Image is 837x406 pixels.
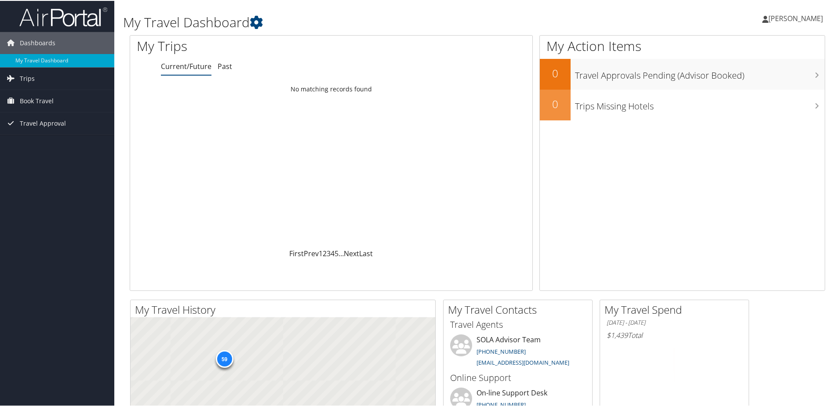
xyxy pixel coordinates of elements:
img: airportal-logo.png [19,6,107,26]
a: 0Trips Missing Hotels [540,89,825,120]
h3: Online Support [450,371,586,383]
span: Travel Approval [20,112,66,134]
h2: 0 [540,65,571,80]
a: Next [344,248,359,257]
a: First [289,248,304,257]
h2: My Travel History [135,301,435,316]
h2: My Travel Contacts [448,301,592,316]
span: Book Travel [20,89,54,111]
h2: My Travel Spend [604,301,749,316]
li: SOLA Advisor Team [446,333,590,370]
h3: Travel Agents [450,318,586,330]
a: 5 [335,248,338,257]
h6: Total [607,330,742,339]
span: Trips [20,67,35,89]
a: 0Travel Approvals Pending (Advisor Booked) [540,58,825,89]
h1: My Travel Dashboard [123,12,596,31]
a: Last [359,248,373,257]
a: Current/Future [161,61,211,70]
a: Past [218,61,232,70]
h3: Trips Missing Hotels [575,95,825,112]
a: Prev [304,248,319,257]
div: 59 [215,349,233,367]
h6: [DATE] - [DATE] [607,318,742,326]
a: 3 [327,248,331,257]
span: [PERSON_NAME] [768,13,823,22]
span: Dashboards [20,31,55,53]
h1: My Action Items [540,36,825,54]
a: 2 [323,248,327,257]
span: $1,439 [607,330,628,339]
a: 4 [331,248,335,257]
h3: Travel Approvals Pending (Advisor Booked) [575,64,825,81]
h1: My Trips [137,36,358,54]
a: [EMAIL_ADDRESS][DOMAIN_NAME] [477,358,569,366]
a: [PERSON_NAME] [762,4,832,31]
a: [PHONE_NUMBER] [477,347,526,355]
span: … [338,248,344,257]
a: 1 [319,248,323,257]
h2: 0 [540,96,571,111]
td: No matching records found [130,80,532,96]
